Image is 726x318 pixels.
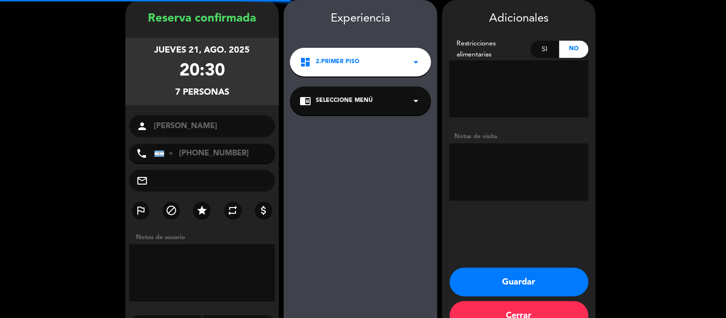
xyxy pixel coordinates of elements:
span: 2.PRIMER PISO [316,57,359,67]
i: repeat [227,205,239,216]
i: person [136,121,148,132]
i: mail_outline [136,175,148,186]
button: Guardar [450,268,589,296]
span: Seleccione Menú [316,96,373,106]
div: Si [531,41,560,58]
div: No [559,41,589,58]
div: Notas de visita [449,132,589,142]
i: arrow_drop_down [410,56,422,68]
i: phone [136,148,147,159]
i: attach_money [258,205,269,216]
i: star [196,205,208,216]
div: 7 personas [175,86,229,99]
div: Adicionales [449,10,589,28]
div: jueves 21, ago. 2025 [155,44,250,57]
div: Reserva confirmada [125,10,279,28]
div: Notas de usuario [131,232,279,242]
div: Experiencia [284,10,437,28]
i: arrow_drop_down [410,95,422,107]
i: block [166,205,177,216]
i: chrome_reader_mode [300,95,311,107]
div: Argentina: +54 [155,144,177,163]
div: Restricciones alimentarias [449,38,531,60]
i: outlined_flag [135,205,146,216]
div: 20:30 [179,57,225,86]
i: dashboard [300,56,311,68]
